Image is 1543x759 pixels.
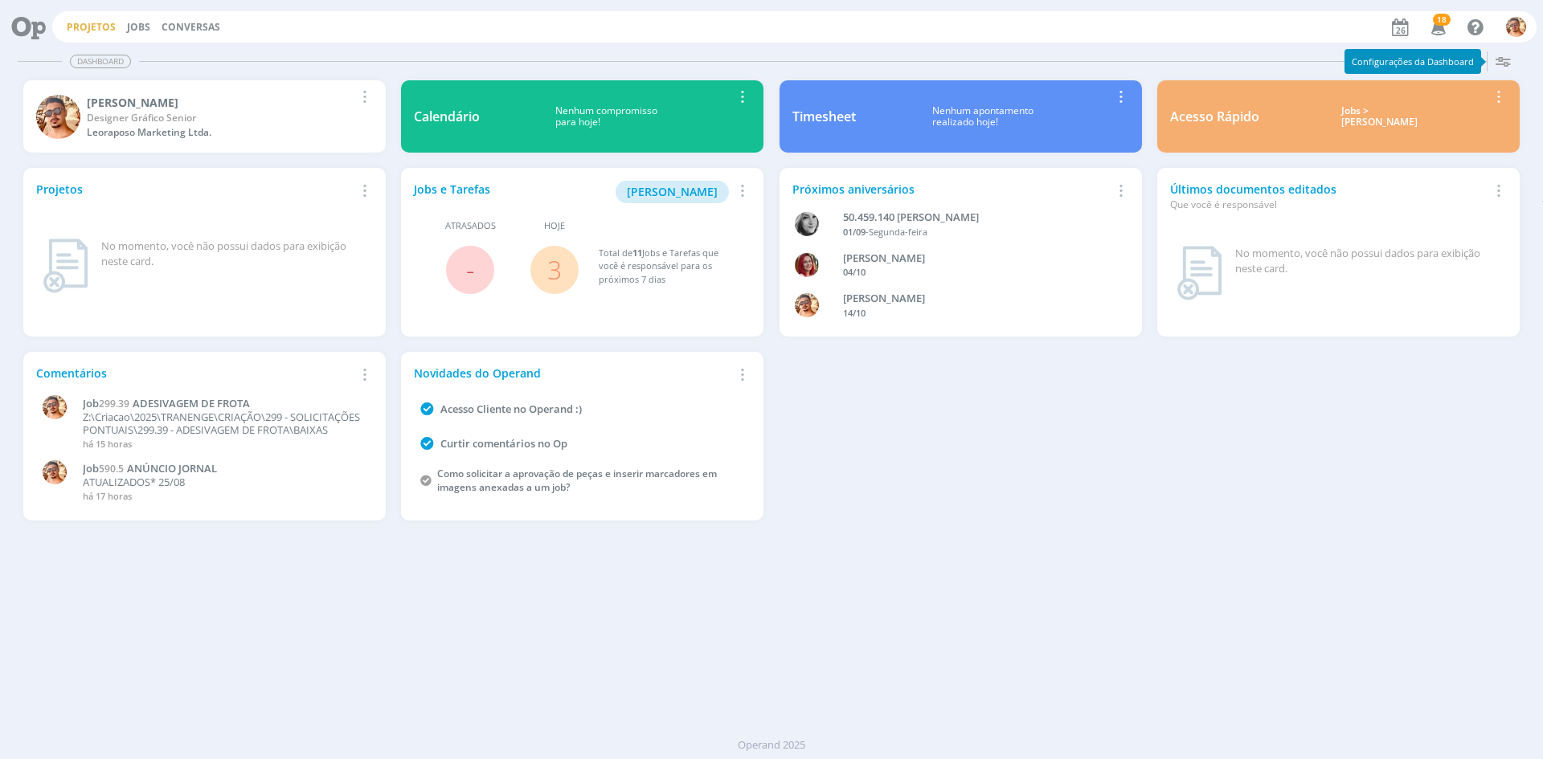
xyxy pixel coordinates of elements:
div: Últimos documentos editados [1170,181,1488,212]
div: Jobs > [PERSON_NAME] [1271,105,1488,129]
div: Total de Jobs e Tarefas que você é responsável para os próximos 7 dias [599,247,735,287]
span: Dashboard [70,55,131,68]
a: TimesheetNenhum apontamentorealizado hoje! [780,80,1142,153]
a: 3 [547,252,562,287]
a: Conversas [162,20,220,34]
div: Timesheet [792,107,856,126]
div: Jobs e Tarefas [414,181,732,203]
button: Projetos [62,21,121,34]
img: V [795,293,819,317]
a: Acesso Cliente no Operand :) [440,402,582,416]
div: VICTOR MIRON COUTO [843,291,1103,307]
img: V [43,460,67,484]
div: No momento, você não possui dados para exibição neste card. [101,239,366,270]
span: - [466,252,474,287]
div: Configurações da Dashboard [1344,49,1481,74]
div: Nenhum apontamento realizado hoje! [856,105,1111,129]
div: - [843,226,1103,239]
div: No momento, você não possui dados para exibição neste card. [1235,246,1500,277]
span: [PERSON_NAME] [627,184,718,199]
img: dashboard_not_found.png [1177,246,1222,300]
img: V [36,95,80,139]
span: Atrasados [445,219,496,233]
div: Novidades do Operand [414,365,732,382]
a: Curtir comentários no Op [440,436,567,451]
span: há 15 horas [83,438,132,450]
button: [PERSON_NAME] [616,181,729,203]
p: ATUALIZADOS* 25/08 [83,476,364,489]
div: 50.459.140 JANAÍNA LUNA FERRO [843,210,1103,226]
div: Que você é responsável [1170,198,1488,212]
img: J [795,212,819,236]
span: Segunda-feira [869,226,927,238]
div: Comentários [36,365,354,382]
span: 01/09 [843,226,866,238]
a: Job299.39ADESIVAGEM DE FROTA [83,398,364,410]
span: 11 [632,247,642,259]
span: ANÚNCIO JORNAL [127,461,217,475]
a: Job590.5ANÚNCIO JORNAL [83,463,364,475]
span: 14/10 [843,307,866,319]
div: Designer Gráfico Senior [87,111,354,125]
span: 590.5 [99,462,124,475]
a: Projetos [67,20,116,34]
div: Nenhum compromisso para hoje! [480,105,732,129]
span: há 17 horas [83,490,132,502]
span: 04/10 [843,266,866,278]
button: Conversas [157,21,225,34]
span: 18 [1433,14,1451,26]
div: Projetos [36,181,354,198]
span: ADESIVAGEM DE FROTA [133,396,250,410]
a: Jobs [127,20,150,34]
span: Hoje [544,219,565,233]
img: V [43,395,67,419]
a: [PERSON_NAME] [616,183,729,198]
button: V [1505,13,1527,41]
p: Z:\Criacao\2025\TRANENGE\CRIAÇÃO\299 - SOLICITAÇÕES PONTUAIS\299.39 - ADESIVAGEM DE FROTA\BAIXAS [83,411,364,436]
a: Como solicitar a aprovação de peças e inserir marcadores em imagens anexadas a um job? [437,467,717,494]
div: Victor M. [87,94,354,111]
div: Próximos aniversários [792,181,1111,198]
div: GIOVANA DE OLIVEIRA PERSINOTI [843,251,1103,267]
button: 18 [1421,13,1454,42]
img: V [1506,17,1526,37]
div: Acesso Rápido [1170,107,1259,126]
button: Jobs [122,21,155,34]
span: 299.39 [99,397,129,410]
img: G [795,253,819,277]
div: Calendário [414,107,480,126]
img: dashboard_not_found.png [43,239,88,293]
a: V[PERSON_NAME]Designer Gráfico SeniorLeoraposo Marketing Ltda. [23,80,386,153]
div: Leoraposo Marketing Ltda. [87,125,354,140]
